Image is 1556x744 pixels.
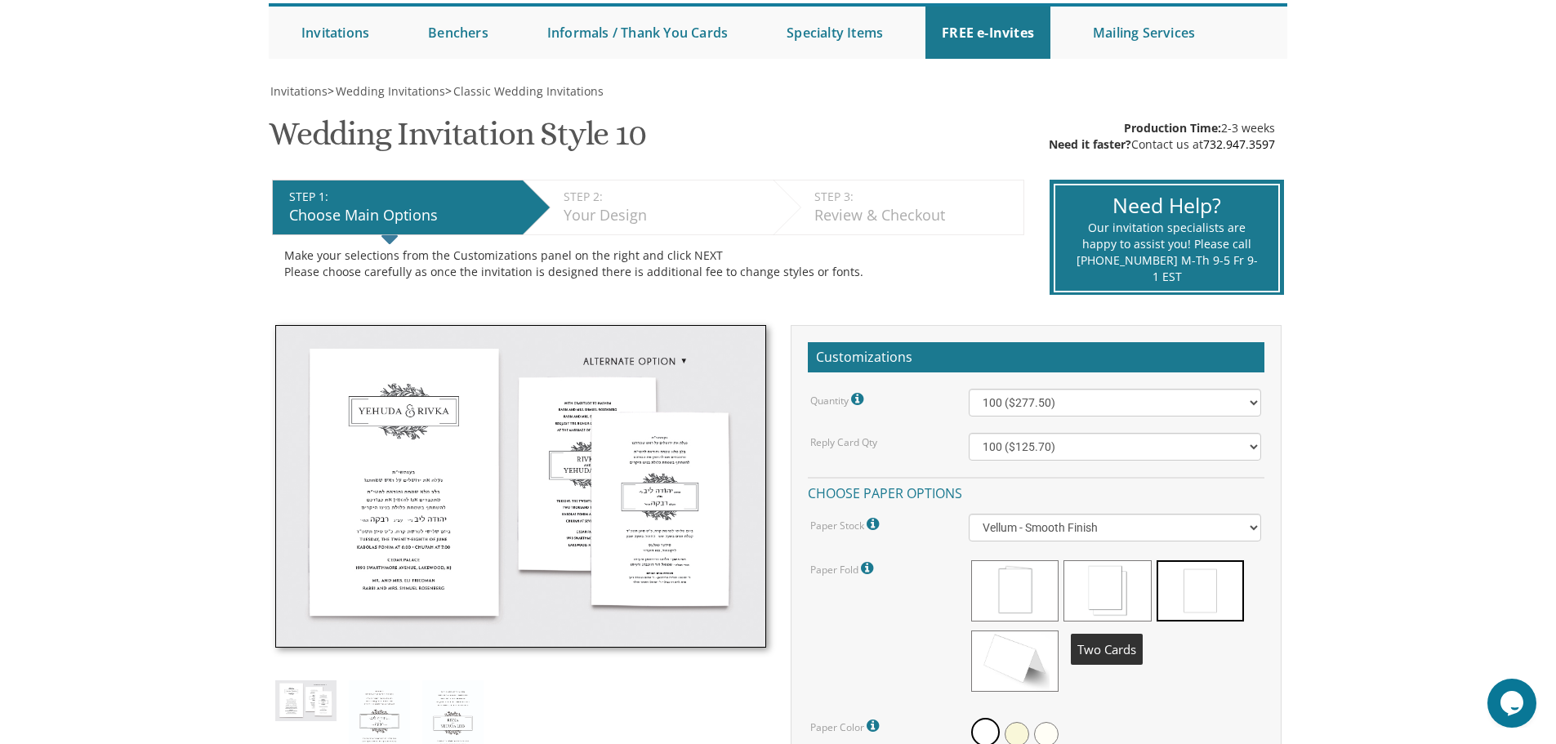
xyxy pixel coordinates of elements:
div: Our invitation specialists are happy to assist you! Please call [PHONE_NUMBER] M-Th 9-5 Fr 9-1 EST [1076,220,1258,285]
a: Invitations [269,83,328,99]
img: style10_thumb.jpg [275,680,337,720]
span: Invitations [270,83,328,99]
label: Paper Color [810,715,883,737]
a: Classic Wedding Invitations [452,83,604,99]
h4: Choose paper options [808,477,1264,506]
div: Need Help? [1076,191,1258,221]
a: Specialty Items [770,7,899,59]
div: Choose Main Options [289,205,515,226]
div: STEP 2: [564,189,765,205]
a: Benchers [412,7,505,59]
div: 2-3 weeks Contact us at [1049,120,1275,153]
a: Invitations [285,7,386,59]
a: Informals / Thank You Cards [531,7,744,59]
div: Your Design [564,205,765,226]
span: > [328,83,445,99]
div: Make your selections from the Customizations panel on the right and click NEXT Please choose care... [284,247,1012,280]
span: Need it faster? [1049,136,1131,152]
h1: Wedding Invitation Style 10 [269,116,646,164]
label: Paper Stock [810,514,883,535]
span: > [445,83,604,99]
span: Production Time: [1124,120,1221,136]
label: Quantity [810,389,867,410]
span: Classic Wedding Invitations [453,83,604,99]
a: 732.947.3597 [1203,136,1275,152]
a: Wedding Invitations [334,83,445,99]
a: Mailing Services [1077,7,1211,59]
label: Paper Fold [810,558,877,579]
div: STEP 3: [814,189,1015,205]
div: STEP 1: [289,189,515,205]
a: FREE e-Invites [925,7,1050,59]
img: style10_thumb.jpg [275,325,766,648]
iframe: chat widget [1487,679,1540,728]
label: Reply Card Qty [810,435,877,449]
div: Review & Checkout [814,205,1015,226]
h2: Customizations [808,342,1264,373]
span: Wedding Invitations [336,83,445,99]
